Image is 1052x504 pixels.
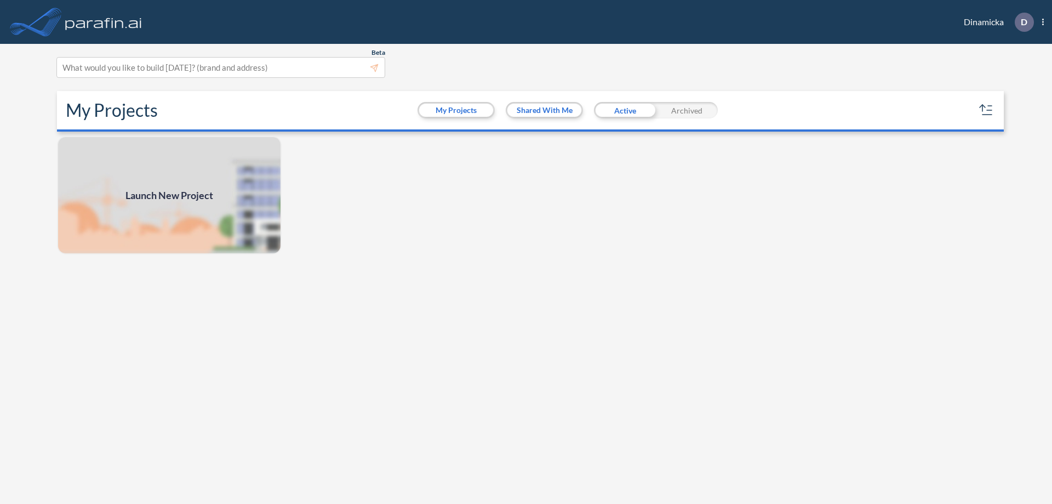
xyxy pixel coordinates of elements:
[125,188,213,203] span: Launch New Project
[371,48,385,57] span: Beta
[419,104,493,117] button: My Projects
[66,100,158,121] h2: My Projects
[594,102,656,118] div: Active
[57,136,282,254] img: add
[656,102,718,118] div: Archived
[57,136,282,254] a: Launch New Project
[63,11,144,33] img: logo
[947,13,1044,32] div: Dinamicka
[1021,17,1027,27] p: D
[977,101,995,119] button: sort
[507,104,581,117] button: Shared With Me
